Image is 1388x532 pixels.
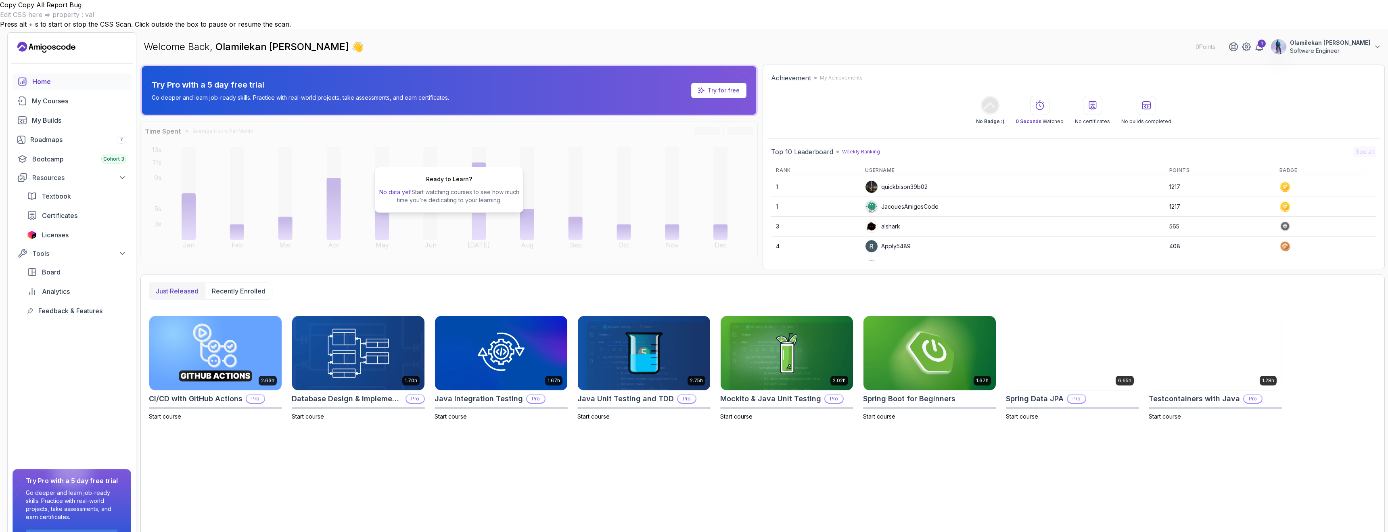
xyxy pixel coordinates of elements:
td: 1217 [1164,177,1275,197]
p: Try for free [708,86,740,94]
td: 1 [771,197,860,217]
p: 1.70h [405,377,417,384]
p: 6.65h [1118,377,1131,384]
img: Java Integration Testing card [435,316,567,390]
span: Start course [720,413,753,420]
span: Start course [149,413,181,420]
p: No builds completed [1121,118,1171,125]
a: Landing page [17,41,75,54]
div: 1 [1258,40,1266,48]
a: textbook [22,188,131,204]
p: Pro [1244,395,1262,403]
div: alshark [865,220,900,233]
p: Pro [247,395,264,403]
a: board [22,264,131,280]
a: Java Integration Testing card1.67hJava Integration TestingProStart course [435,316,568,421]
div: quickbison39b02 [865,180,928,193]
h2: Testcontainers with Java [1149,393,1240,404]
p: My Achievements [820,75,863,81]
a: Spring Data JPA card6.65hSpring Data JPAProStart course [1006,316,1139,421]
a: courses [13,93,131,109]
h2: Spring Data JPA [1006,393,1064,404]
span: Olamilekan [PERSON_NAME] [215,41,351,52]
p: Welcome Back, [144,40,364,53]
p: 1.67h [548,377,560,384]
span: Start course [1006,413,1038,420]
span: Analytics [42,287,70,296]
div: My Builds [32,115,126,125]
span: 0 Seconds [1016,118,1041,124]
a: bootcamp [13,151,131,167]
button: See all [1353,146,1376,157]
td: 318 [1164,256,1275,276]
div: JacquesAmigosCode [865,200,939,213]
a: Mockito & Java Unit Testing card2.02hMockito & Java Unit TestingProStart course [720,316,853,421]
span: 7 [120,136,123,143]
th: Username [860,164,1164,177]
p: Software Engineer [1290,47,1370,55]
td: 1 [771,177,860,197]
h2: Top 10 Leaderboard [771,147,833,157]
th: Badge [1275,164,1376,177]
div: Tools [32,249,126,258]
p: 2.75h [690,377,703,384]
span: Start course [435,413,467,420]
a: roadmaps [13,132,131,148]
a: Spring Boot for Beginners card1.67hSpring Boot for BeginnersStart course [863,316,996,421]
span: Certificates [42,211,77,220]
div: Resources [32,173,126,182]
p: Pro [678,395,696,403]
a: Database Design & Implementation card1.70hDatabase Design & ImplementationProStart course [292,316,425,421]
a: home [13,73,131,90]
p: Go deeper and learn job-ready skills. Practice with real-world projects, take assessments, and ea... [152,94,449,102]
p: Pro [406,395,424,403]
a: feedback [22,303,131,319]
p: Start watching courses to see how much time you’re dedicating to your learning. [378,188,520,204]
td: 5 [771,256,860,276]
div: Roadmaps [30,135,126,145]
span: Start course [863,413,895,420]
span: Licenses [42,230,69,240]
span: Textbook [42,191,71,201]
div: Bootcamp [32,154,126,164]
span: 👋 [351,40,364,53]
p: Weekly Ranking [842,149,880,155]
td: 408 [1164,237,1275,256]
img: Spring Boot for Beginners card [863,316,996,390]
td: 1217 [1164,197,1275,217]
a: licenses [22,227,131,243]
span: Board [42,267,61,277]
p: 1.28h [1262,377,1274,384]
button: Tools [13,246,131,261]
td: 3 [771,217,860,237]
p: 2.02h [833,377,846,384]
p: No Badge :( [976,118,1004,125]
p: Pro [527,395,545,403]
a: Java Unit Testing and TDD card2.75hJava Unit Testing and TDDProStart course [577,316,711,421]
p: Just released [156,286,199,296]
p: Try Pro with a 5 day free trial [152,79,449,90]
span: Start course [1149,413,1181,420]
a: Try for free [691,83,746,98]
span: Start course [292,413,324,420]
div: My Courses [32,96,126,106]
span: No data yet! [379,189,412,195]
img: default monster avatar [865,260,878,272]
td: 565 [1164,217,1275,237]
p: 1.67h [976,377,989,384]
h2: Achievement [771,73,811,83]
a: builds [13,112,131,128]
p: 0 Points [1196,43,1215,51]
img: Mockito & Java Unit Testing card [721,316,853,390]
p: No certificates [1075,118,1110,125]
p: 2.63h [261,377,274,384]
a: certificates [22,207,131,224]
a: Report Bug [46,1,82,9]
span: Cohort 3 [103,156,124,162]
a: Testcontainers with Java card1.28hTestcontainers with JavaProStart course [1149,316,1282,421]
div: Apply5489 [865,240,911,253]
img: user profile image [865,220,878,232]
p: Pro [825,395,843,403]
img: user profile image [865,181,878,193]
img: jetbrains icon [27,231,37,239]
